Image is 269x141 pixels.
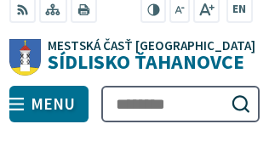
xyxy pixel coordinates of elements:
span: EN [232,1,246,19]
a: EN [228,1,251,19]
img: Prejsť na domovskú stránku [9,39,41,76]
span: Menu [31,98,75,110]
a: Logo Sídlisko Ťahanovce, prejsť na domovskú stránku. [9,39,259,76]
button: Menu [9,86,88,123]
span: Sídlisko Ťahanovce [41,39,255,72]
span: Mestská časť [GEOGRAPHIC_DATA] [48,39,255,52]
